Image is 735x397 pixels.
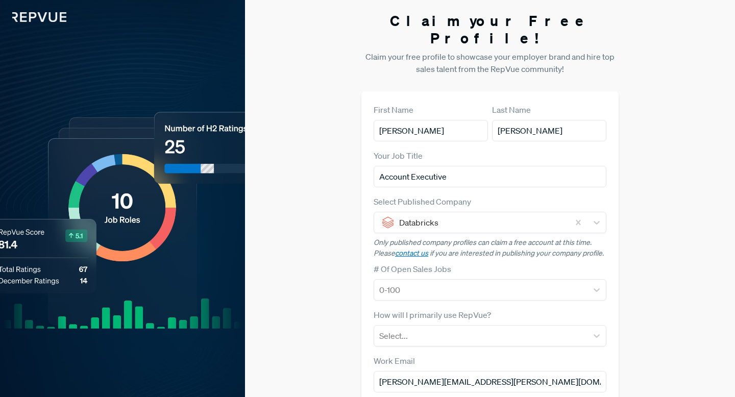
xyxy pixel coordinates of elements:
[374,237,606,259] p: Only published company profiles can claim a free account at this time. Please if you are interest...
[361,51,619,75] p: Claim your free profile to showcase your employer brand and hire top sales talent from the RepVue...
[361,12,619,46] h3: Claim your Free Profile!
[492,120,606,141] input: Last Name
[374,104,413,116] label: First Name
[374,309,491,321] label: How will I primarily use RepVue?
[374,371,606,392] input: Email
[374,166,606,187] input: Title
[395,249,428,258] a: contact us
[382,216,394,229] img: Databricks
[374,150,423,162] label: Your Job Title
[374,355,415,367] label: Work Email
[492,104,531,116] label: Last Name
[374,263,451,275] label: # Of Open Sales Jobs
[374,195,471,208] label: Select Published Company
[374,120,488,141] input: First Name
